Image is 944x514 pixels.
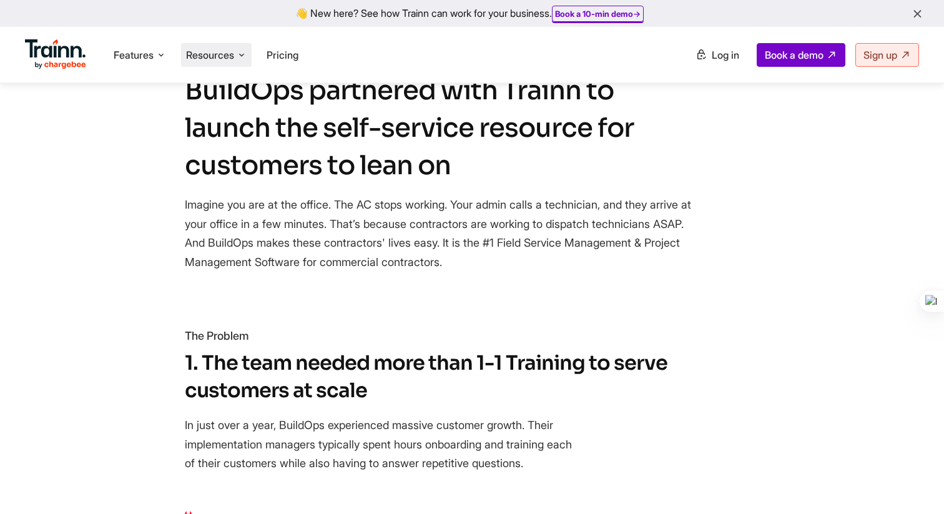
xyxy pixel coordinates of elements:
img: Trainn Logo [25,39,86,69]
p: Imagine you are at the office. The AC stops working. Your admin calls a technician, and they arri... [185,195,697,272]
iframe: Chat Widget [882,454,944,514]
a: Log in [688,44,747,66]
p: In just over a year, BuildOps experienced massive customer growth. Their implementation managers ... [185,416,572,473]
span: Book a demo [765,49,824,61]
span: Features [114,48,154,62]
a: Book a demo [757,43,845,67]
a: Pricing [267,49,298,61]
span: Sign up [863,49,897,61]
span: How BuildOps partnered with Trainn to launch the self-service resource for customers to lean on [185,36,637,182]
a: Book a 10-min demo→ [555,9,641,19]
a: Sign up [855,43,919,67]
h2: 1. The team needed more than 1-1 Training to serve customers at scale [185,349,697,405]
h1: The BuildOps Learning Center: [185,34,697,184]
span: Log in [712,49,739,61]
span: Resources [186,48,234,62]
div: 👋 New here? See how Trainn can work for your business. [7,7,937,19]
b: Book a 10-min demo [555,9,633,19]
span: The Problem [185,328,697,343]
